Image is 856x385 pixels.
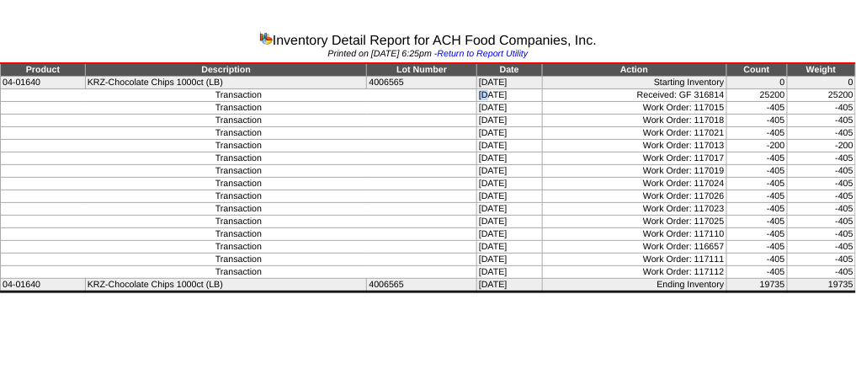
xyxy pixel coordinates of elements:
[477,89,543,102] td: [DATE]
[477,279,543,292] td: [DATE]
[726,102,787,115] td: -405
[542,115,726,127] td: Work Order: 117018
[477,77,543,89] td: [DATE]
[726,203,787,216] td: -405
[1,89,477,102] td: Transaction
[542,63,726,77] td: Action
[477,190,543,203] td: [DATE]
[787,77,855,89] td: 0
[477,152,543,165] td: [DATE]
[1,266,477,279] td: Transaction
[787,63,855,77] td: Weight
[85,279,367,292] td: KRZ-Chocolate Chips 1000ct (LB)
[542,216,726,228] td: Work Order: 117025
[477,63,543,77] td: Date
[477,216,543,228] td: [DATE]
[726,152,787,165] td: -405
[726,140,787,152] td: -200
[787,102,855,115] td: -405
[726,77,787,89] td: 0
[367,279,477,292] td: 4006565
[477,254,543,266] td: [DATE]
[542,102,726,115] td: Work Order: 117015
[726,254,787,266] td: -405
[1,127,477,140] td: Transaction
[367,63,477,77] td: Lot Number
[477,241,543,254] td: [DATE]
[438,49,529,59] a: Return to Report Utility
[787,89,855,102] td: 25200
[477,203,543,216] td: [DATE]
[787,152,855,165] td: -405
[477,165,543,178] td: [DATE]
[726,178,787,190] td: -405
[542,279,726,292] td: Ending Inventory
[542,127,726,140] td: Work Order: 117021
[787,115,855,127] td: -405
[1,228,477,241] td: Transaction
[787,279,855,292] td: 19735
[726,241,787,254] td: -405
[787,140,855,152] td: -200
[542,254,726,266] td: Work Order: 117111
[1,241,477,254] td: Transaction
[726,266,787,279] td: -405
[1,140,477,152] td: Transaction
[726,89,787,102] td: 25200
[1,77,86,89] td: 04-01640
[726,216,787,228] td: -405
[787,216,855,228] td: -405
[542,241,726,254] td: Work Order: 116657
[85,63,367,77] td: Description
[477,140,543,152] td: [DATE]
[542,190,726,203] td: Work Order: 117026
[787,228,855,241] td: -405
[726,165,787,178] td: -405
[1,216,477,228] td: Transaction
[542,178,726,190] td: Work Order: 117024
[542,165,726,178] td: Work Order: 117019
[542,89,726,102] td: Received: GF 316814
[726,63,787,77] td: Count
[787,190,855,203] td: -405
[1,115,477,127] td: Transaction
[1,165,477,178] td: Transaction
[787,165,855,178] td: -405
[726,190,787,203] td: -405
[1,178,477,190] td: Transaction
[1,102,477,115] td: Transaction
[542,203,726,216] td: Work Order: 117023
[477,115,543,127] td: [DATE]
[726,279,787,292] td: 19735
[477,127,543,140] td: [DATE]
[542,266,726,279] td: Work Order: 117112
[787,203,855,216] td: -405
[1,190,477,203] td: Transaction
[787,178,855,190] td: -405
[726,115,787,127] td: -405
[787,254,855,266] td: -405
[1,63,86,77] td: Product
[85,77,367,89] td: KRZ-Chocolate Chips 1000ct (LB)
[787,241,855,254] td: -405
[787,266,855,279] td: -405
[477,266,543,279] td: [DATE]
[477,178,543,190] td: [DATE]
[1,279,86,292] td: 04-01640
[787,127,855,140] td: -405
[726,228,787,241] td: -405
[477,102,543,115] td: [DATE]
[542,140,726,152] td: Work Order: 117013
[477,228,543,241] td: [DATE]
[1,254,477,266] td: Transaction
[1,203,477,216] td: Transaction
[542,228,726,241] td: Work Order: 117110
[726,127,787,140] td: -405
[542,152,726,165] td: Work Order: 117017
[1,152,477,165] td: Transaction
[542,77,726,89] td: Starting Inventory
[259,31,273,45] img: graph.gif
[367,77,477,89] td: 4006565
